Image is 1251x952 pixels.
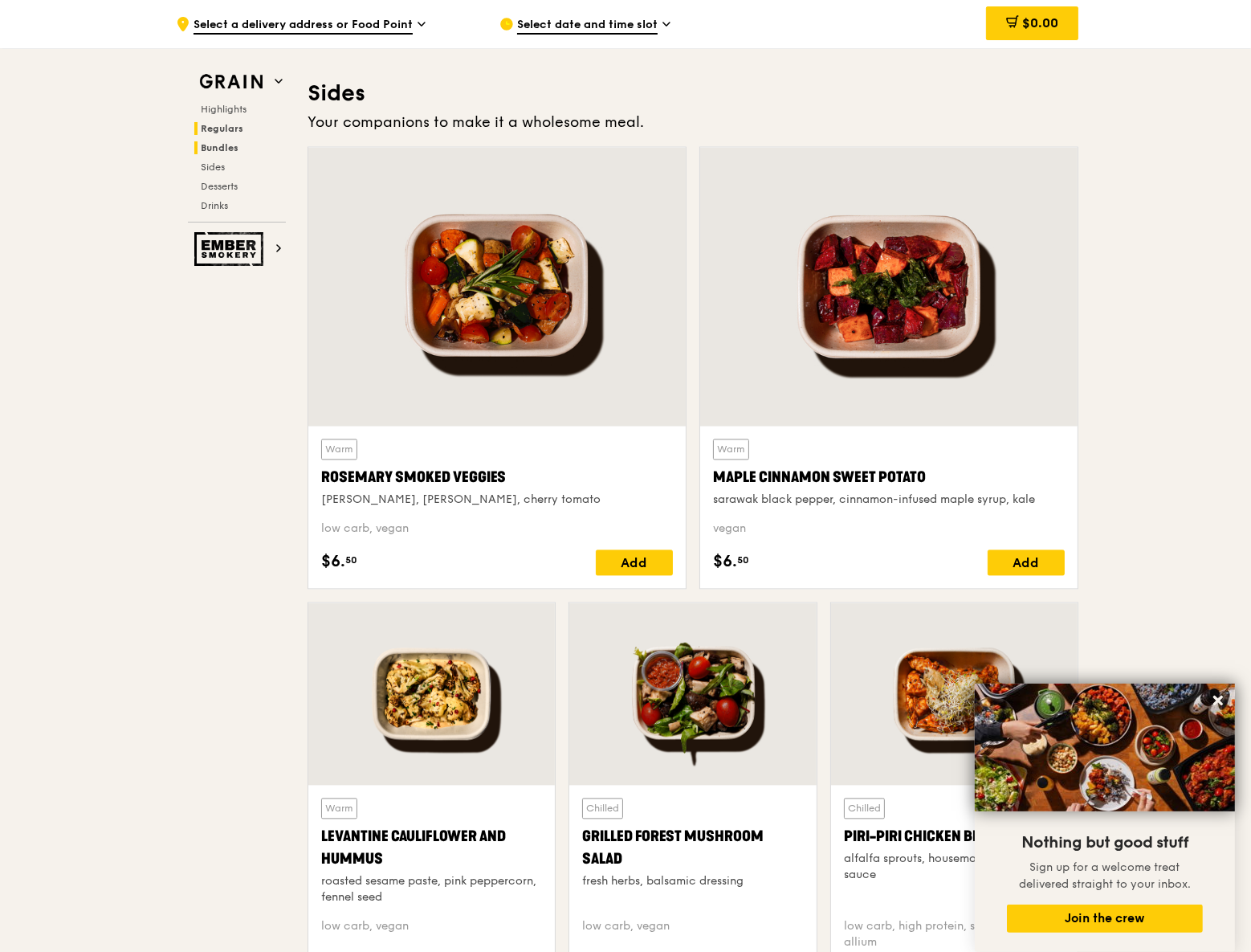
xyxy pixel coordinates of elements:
[713,521,1065,537] div: vegan
[194,67,268,96] img: Grain web logo
[308,111,1078,133] div: Your companions to make it a wholesome meal.
[713,439,749,460] div: Warm
[975,684,1235,811] img: DSC07876-Edit02-Large.jpeg
[1205,688,1231,713] button: Close
[308,79,1078,108] h3: Sides
[321,492,673,508] div: [PERSON_NAME], [PERSON_NAME], cherry tomato
[844,918,1065,950] div: low carb, high protein, spicy, contains allium
[713,466,1065,488] div: Maple Cinnamon Sweet Potato
[1022,15,1058,31] span: $0.00
[321,825,542,870] div: Levantine Cauliflower and Hummus
[1019,860,1191,891] span: Sign up for a welcome treat delivered straight to your inbox.
[201,161,225,173] span: Sides
[1007,905,1203,933] button: Join the crew
[582,873,803,889] div: fresh herbs, balsamic dressing
[844,798,885,819] div: Chilled
[321,550,345,574] span: $6.
[345,554,357,566] span: 50
[1021,833,1188,852] span: Nothing but good stuff
[582,918,803,950] div: low carb, vegan
[201,181,238,192] span: Desserts
[737,554,749,566] span: 50
[201,123,243,134] span: Regulars
[194,17,413,35] span: Select a delivery address or Food Point
[582,798,623,819] div: Chilled
[321,521,673,537] div: low carb, vegan
[321,439,357,460] div: Warm
[713,492,1065,508] div: sarawak black pepper, cinnamon-infused maple syrup, kale
[201,104,247,115] span: Highlights
[517,17,658,35] span: Select date and time slot
[988,550,1065,575] div: Add
[844,825,1065,848] div: Piri-piri Chicken Bites
[582,825,803,870] div: Grilled Forest Mushroom Salad
[596,550,673,575] div: Add
[321,798,357,819] div: Warm
[321,466,673,488] div: Rosemary Smoked Veggies
[321,873,542,905] div: roasted sesame paste, pink peppercorn, fennel seed
[194,232,268,266] img: Ember Smokery web logo
[201,200,228,211] span: Drinks
[844,851,1065,883] div: alfalfa sprouts, housemade piri-piri sauce
[201,142,238,153] span: Bundles
[713,550,737,574] span: $6.
[321,918,542,950] div: low carb, vegan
